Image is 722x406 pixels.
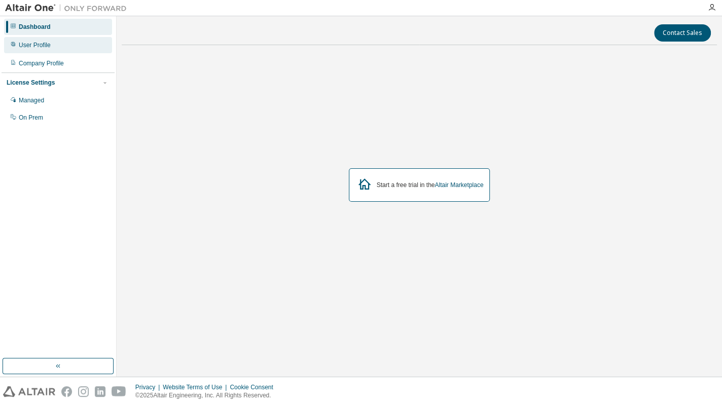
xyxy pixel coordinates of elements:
div: User Profile [19,41,51,49]
button: Contact Sales [654,24,711,42]
div: License Settings [7,79,55,87]
div: Website Terms of Use [163,383,230,391]
div: Company Profile [19,59,64,67]
img: instagram.svg [78,386,89,397]
img: youtube.svg [112,386,126,397]
p: © 2025 Altair Engineering, Inc. All Rights Reserved. [135,391,279,400]
a: Altair Marketplace [435,181,483,189]
img: Altair One [5,3,132,13]
img: linkedin.svg [95,386,105,397]
div: On Prem [19,114,43,122]
img: facebook.svg [61,386,72,397]
div: Privacy [135,383,163,391]
div: Dashboard [19,23,51,31]
img: altair_logo.svg [3,386,55,397]
div: Cookie Consent [230,383,279,391]
div: Managed [19,96,44,104]
div: Start a free trial in the [377,181,484,189]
